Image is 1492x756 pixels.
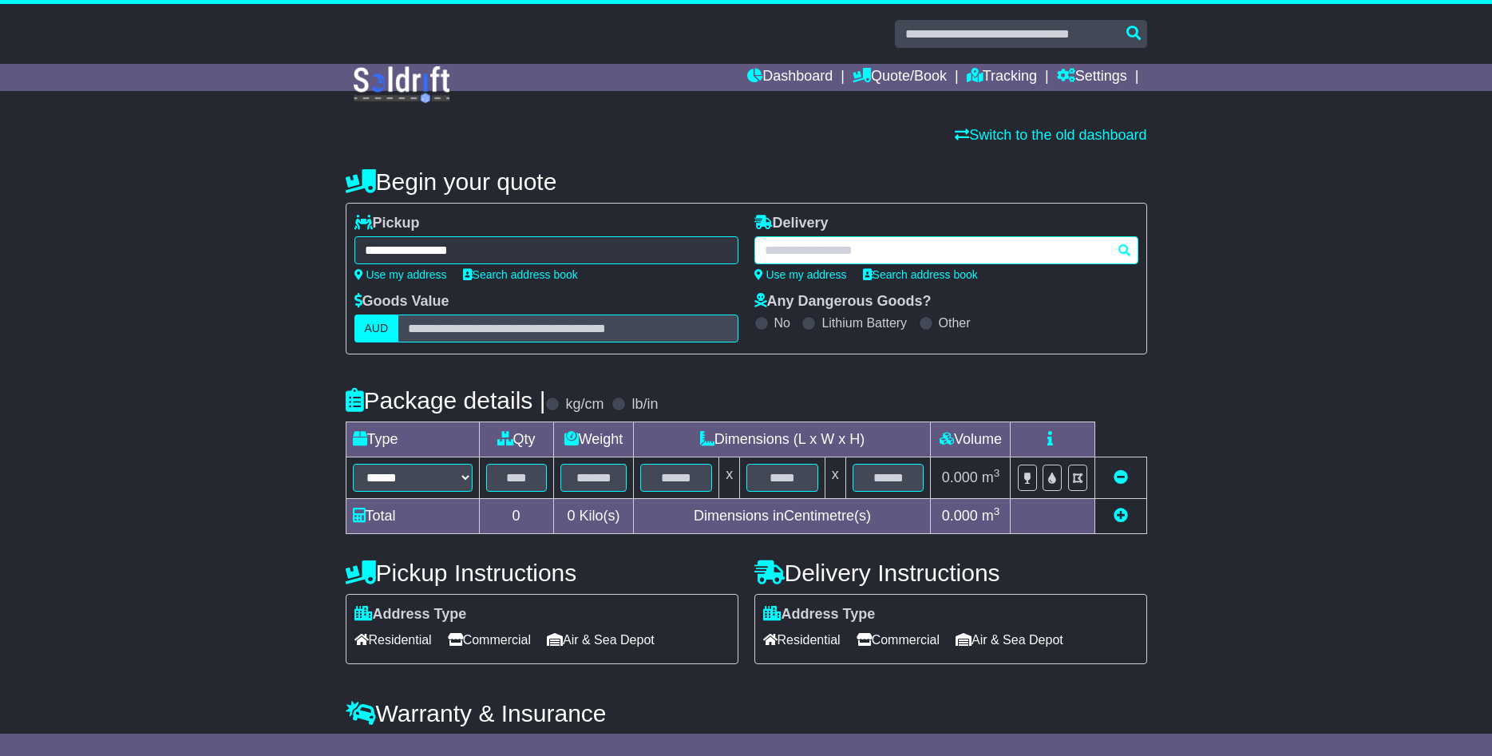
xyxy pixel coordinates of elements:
td: x [719,457,740,499]
a: Remove this item [1114,469,1128,485]
td: 0 [479,499,553,534]
label: Address Type [354,606,467,623]
label: kg/cm [565,396,604,414]
span: Residential [354,627,432,652]
label: Address Type [763,606,876,623]
span: m [982,469,1000,485]
span: 0 [567,508,575,524]
td: Weight [553,422,634,457]
span: Commercial [448,627,531,652]
label: No [774,315,790,331]
a: Tracking [967,64,1037,91]
td: Dimensions in Centimetre(s) [634,499,931,534]
h4: Delivery Instructions [754,560,1147,586]
label: Any Dangerous Goods? [754,293,932,311]
span: m [982,508,1000,524]
label: Other [939,315,971,331]
td: Volume [931,422,1011,457]
h4: Begin your quote [346,168,1147,195]
h4: Warranty & Insurance [346,700,1147,726]
span: 0.000 [942,469,978,485]
a: Settings [1057,64,1127,91]
a: Use my address [754,268,847,281]
a: Search address book [463,268,578,281]
td: Total [346,499,479,534]
label: Goods Value [354,293,449,311]
label: Lithium Battery [821,315,907,331]
span: Air & Sea Depot [547,627,655,652]
span: Residential [763,627,841,652]
label: Delivery [754,215,829,232]
a: Quote/Book [853,64,947,91]
td: Kilo(s) [553,499,634,534]
a: Add new item [1114,508,1128,524]
h4: Pickup Instructions [346,560,738,586]
label: AUD [354,315,399,342]
typeahead: Please provide city [754,236,1138,264]
td: Type [346,422,479,457]
a: Dashboard [747,64,833,91]
span: Air & Sea Depot [956,627,1063,652]
span: Commercial [857,627,940,652]
label: Pickup [354,215,420,232]
span: 0.000 [942,508,978,524]
h4: Package details | [346,387,546,414]
sup: 3 [994,505,1000,517]
label: lb/in [631,396,658,414]
td: x [825,457,845,499]
sup: 3 [994,467,1000,479]
td: Dimensions (L x W x H) [634,422,931,457]
td: Qty [479,422,553,457]
a: Switch to the old dashboard [955,127,1146,143]
a: Use my address [354,268,447,281]
a: Search address book [863,268,978,281]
